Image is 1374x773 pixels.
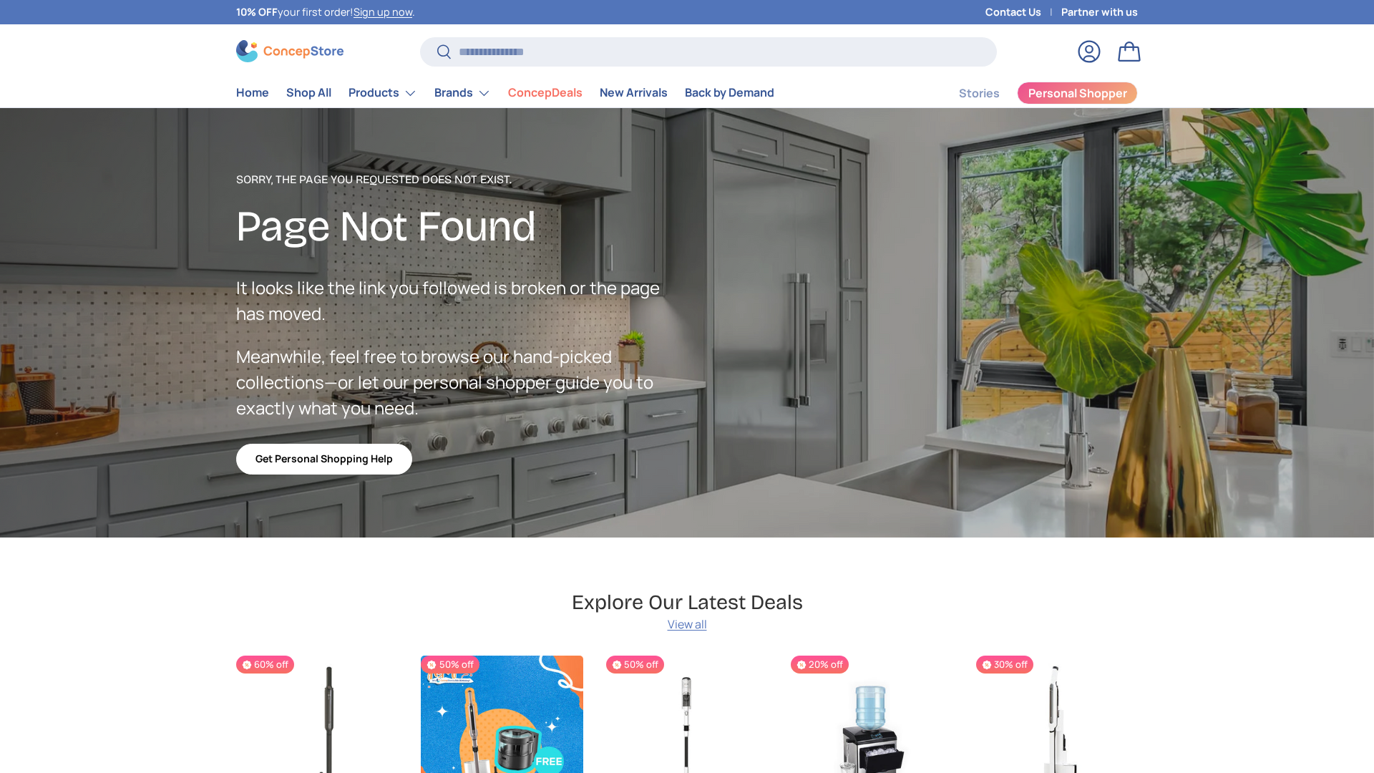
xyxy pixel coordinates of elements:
[340,79,426,107] summary: Products
[1028,87,1127,99] span: Personal Shopper
[508,79,583,107] a: ConcepDeals
[985,4,1061,20] a: Contact Us
[668,616,707,633] a: View all
[236,344,687,421] p: Meanwhile, feel free to browse our hand-picked collections—or let our personal shopper guide you ...
[685,79,774,107] a: Back by Demand
[791,656,849,674] span: 20% off
[236,171,687,188] p: Sorry, the page you requested does not exist.
[606,656,664,674] span: 50% off
[236,444,412,475] a: Get Personal Shopping Help
[236,79,269,107] a: Home
[421,656,479,674] span: 50% off
[236,275,687,326] p: It looks like the link you followed is broken or the page has moved.
[976,656,1033,674] span: 30% off
[236,656,294,674] span: 60% off
[572,589,803,616] h2: Explore Our Latest Deals
[925,79,1138,107] nav: Secondary
[236,200,687,253] h2: Page Not Found
[349,79,417,107] a: Products
[286,79,331,107] a: Shop All
[354,5,412,19] a: Sign up now
[236,4,415,20] p: your first order! .
[1061,4,1138,20] a: Partner with us
[959,79,1000,107] a: Stories
[236,5,278,19] strong: 10% OFF
[236,40,343,62] img: ConcepStore
[426,79,500,107] summary: Brands
[600,79,668,107] a: New Arrivals
[434,79,491,107] a: Brands
[236,79,774,107] nav: Primary
[1017,82,1138,104] a: Personal Shopper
